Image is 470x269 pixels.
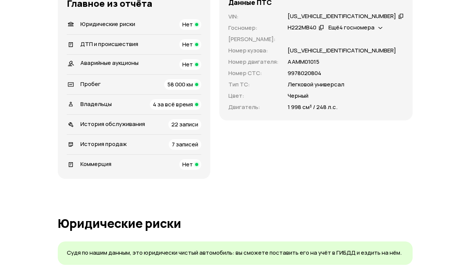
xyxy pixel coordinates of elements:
[167,80,193,88] span: 58 000 км
[80,59,139,67] span: Аварийные аукционы
[171,120,198,128] span: 22 записи
[288,103,337,111] p: 1 998 см³ / 248 л.с.
[228,24,279,32] p: Госномер :
[80,120,145,128] span: История обслуживания
[182,20,193,28] span: Нет
[67,249,404,257] p: Судя по нашим данным, это юридически чистый автомобиль: вы сможете поставить его на учёт в ГИБДД ...
[153,100,193,108] span: 4 за всё время
[288,12,396,20] div: [US_VEHICLE_IDENTIFICATION_NUMBER]
[80,40,138,48] span: ДТП и происшествия
[228,58,279,66] p: Номер двигателя :
[182,40,193,48] span: Нет
[80,80,101,88] span: Пробег
[288,58,319,66] p: AAMM01015
[228,12,279,21] p: VIN :
[80,100,112,108] span: Владельцы
[288,46,396,55] p: [US_VEHICLE_IDENTIFICATION_NUMBER]
[328,23,374,31] span: Ещё 4 госномера
[228,92,279,100] p: Цвет :
[228,69,279,77] p: Номер СТС :
[80,160,111,168] span: Коммерция
[172,140,198,148] span: 7 записей
[228,103,279,111] p: Двигатель :
[58,217,413,230] h1: Юридические риски
[228,35,279,43] p: [PERSON_NAME] :
[182,60,193,68] span: Нет
[228,46,279,55] p: Номер кузова :
[80,140,127,148] span: История продаж
[288,24,316,32] div: Н222МВ40
[80,20,135,28] span: Юридические риски
[182,160,193,168] span: Нет
[288,92,308,100] p: Черный
[288,80,344,89] p: Легковой универсал
[288,69,321,77] p: 9978020804
[228,80,279,89] p: Тип ТС :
